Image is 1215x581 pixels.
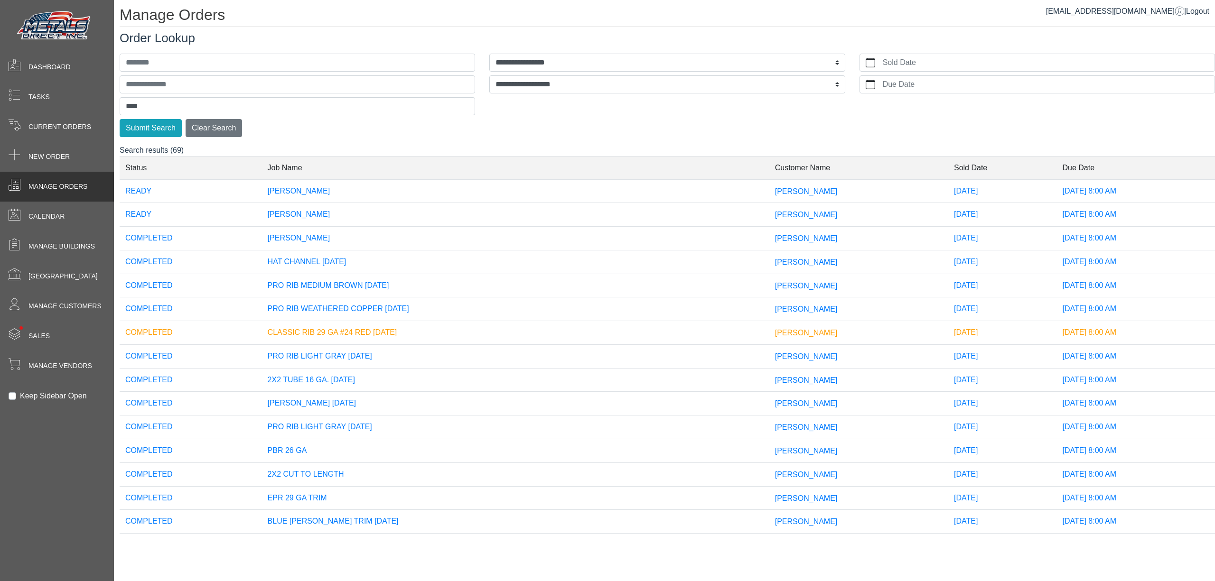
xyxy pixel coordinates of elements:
[28,182,87,192] span: Manage Orders
[262,344,769,368] td: PRO RIB LIGHT GRAY [DATE]
[28,92,50,102] span: Tasks
[186,119,242,137] button: Clear Search
[775,470,838,479] span: [PERSON_NAME]
[881,54,1215,71] label: Sold Date
[28,152,70,162] span: New Order
[775,517,838,526] span: [PERSON_NAME]
[120,534,262,557] td: COMPLETED
[120,6,1215,27] h1: Manage Orders
[948,227,1057,250] td: [DATE]
[948,462,1057,486] td: [DATE]
[948,344,1057,368] td: [DATE]
[948,486,1057,510] td: [DATE]
[262,510,769,534] td: BLUE [PERSON_NAME] TRIM [DATE]
[120,250,262,274] td: COMPLETED
[262,156,769,179] td: Job Name
[120,344,262,368] td: COMPLETED
[262,462,769,486] td: 2X2 CUT TO LENGTH
[28,301,102,311] span: Manage Customers
[120,156,262,179] td: Status
[866,80,875,89] svg: calendar
[28,331,50,341] span: Sales
[120,321,262,345] td: COMPLETED
[262,392,769,415] td: [PERSON_NAME] [DATE]
[948,510,1057,534] td: [DATE]
[948,415,1057,439] td: [DATE]
[262,439,769,463] td: PBR 26 GA
[20,390,87,402] label: Keep Sidebar Open
[948,392,1057,415] td: [DATE]
[9,313,33,343] span: •
[948,274,1057,297] td: [DATE]
[28,62,71,72] span: Dashboard
[120,119,182,137] button: Submit Search
[948,179,1057,203] td: [DATE]
[120,227,262,250] td: COMPLETED
[769,156,948,179] td: Customer Name
[1046,6,1209,17] div: |
[120,392,262,415] td: COMPLETED
[948,203,1057,227] td: [DATE]
[262,534,769,557] td: MDI PBR GREEN [DATE]
[866,58,875,67] svg: calendar
[775,187,838,195] span: [PERSON_NAME]
[775,494,838,502] span: [PERSON_NAME]
[860,76,881,93] button: calendar
[120,203,262,227] td: READY
[775,352,838,360] span: [PERSON_NAME]
[28,361,92,371] span: Manage Vendors
[120,179,262,203] td: READY
[120,462,262,486] td: COMPLETED
[120,439,262,463] td: COMPLETED
[262,274,769,297] td: PRO RIB MEDIUM BROWN [DATE]
[120,145,1215,535] div: Search results (69)
[262,227,769,250] td: [PERSON_NAME]
[948,250,1057,274] td: [DATE]
[1186,7,1209,15] span: Logout
[262,203,769,227] td: [PERSON_NAME]
[28,241,95,251] span: Manage Buildings
[775,211,838,219] span: [PERSON_NAME]
[860,54,881,71] button: calendar
[120,368,262,392] td: COMPLETED
[120,31,1215,46] h3: Order Lookup
[262,486,769,510] td: EPR 29 GA TRIM
[262,297,769,321] td: PRO RIB WEATHERED COPPER [DATE]
[262,415,769,439] td: PRO RIB LIGHT GRAY [DATE]
[28,122,91,132] span: Current Orders
[775,305,838,313] span: [PERSON_NAME]
[28,212,65,221] span: Calendar
[120,297,262,321] td: COMPLETED
[262,368,769,392] td: 2X2 TUBE 16 GA. [DATE]
[948,439,1057,463] td: [DATE]
[775,281,838,289] span: [PERSON_NAME]
[775,399,838,407] span: [PERSON_NAME]
[262,250,769,274] td: HAT CHANNEL [DATE]
[120,415,262,439] td: COMPLETED
[120,486,262,510] td: COMPLETED
[948,156,1057,179] td: Sold Date
[120,510,262,534] td: COMPLETED
[775,376,838,384] span: [PERSON_NAME]
[775,423,838,431] span: [PERSON_NAME]
[775,329,838,337] span: [PERSON_NAME]
[948,321,1057,345] td: [DATE]
[262,321,769,345] td: CLASSIC RIB 29 GA #24 RED [DATE]
[775,234,838,242] span: [PERSON_NAME]
[14,9,95,44] img: Metals Direct Inc Logo
[775,258,838,266] span: [PERSON_NAME]
[120,274,262,297] td: COMPLETED
[948,297,1057,321] td: [DATE]
[775,447,838,455] span: [PERSON_NAME]
[262,179,769,203] td: [PERSON_NAME]
[948,368,1057,392] td: [DATE]
[1046,7,1184,15] a: [EMAIL_ADDRESS][DOMAIN_NAME]
[28,271,98,281] span: [GEOGRAPHIC_DATA]
[881,76,1215,93] label: Due Date
[948,534,1057,557] td: [DATE]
